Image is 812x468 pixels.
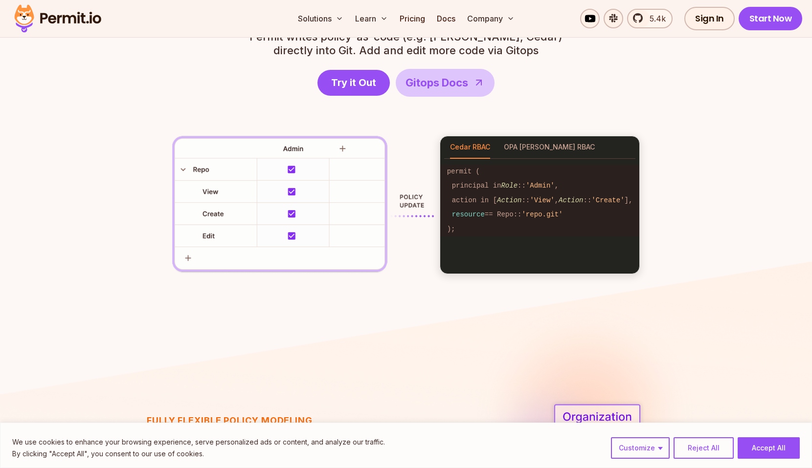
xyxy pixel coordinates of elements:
button: Solutions [294,9,347,28]
span: Try it Out [331,76,376,89]
a: Sign In [684,7,735,30]
button: Company [463,9,519,28]
button: Cedar RBAC [450,136,490,159]
a: Docs [433,9,459,28]
span: 'View' [530,196,554,204]
a: Pricing [396,9,429,28]
a: 5.4k [627,9,673,28]
span: Role [501,182,518,190]
h3: Fully flexible policy modeling [147,414,413,427]
span: resource [452,211,485,218]
p: We use cookies to enhance your browsing experience, serve personalized ads or content, and analyz... [12,436,385,448]
code: permit ( [440,165,640,179]
img: Permit logo [10,2,106,35]
button: Accept All [738,437,800,459]
span: Gitops Docs [406,75,468,91]
a: Start Now [739,7,803,30]
span: 'Admin' [526,182,555,190]
a: Try it Out [317,70,390,96]
code: principal in :: , [440,179,640,193]
code: action in [ :: , :: ], [440,193,640,208]
code: == Repo:: [440,208,640,222]
span: 'repo.git' [521,211,563,218]
span: 5.4k [644,13,666,24]
span: Action [559,196,583,204]
button: OPA [PERSON_NAME] RBAC [504,136,595,159]
span: Action [497,196,521,204]
p: By clicking "Accept All", you consent to our use of cookies. [12,448,385,460]
span: 'Create' [591,196,624,204]
p: directly into Git. Add and edit more code via Gitops [249,30,563,57]
code: ); [440,222,640,236]
button: Reject All [674,437,734,459]
button: Customize [611,437,670,459]
a: Gitops Docs [396,69,495,97]
button: Learn [351,9,392,28]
